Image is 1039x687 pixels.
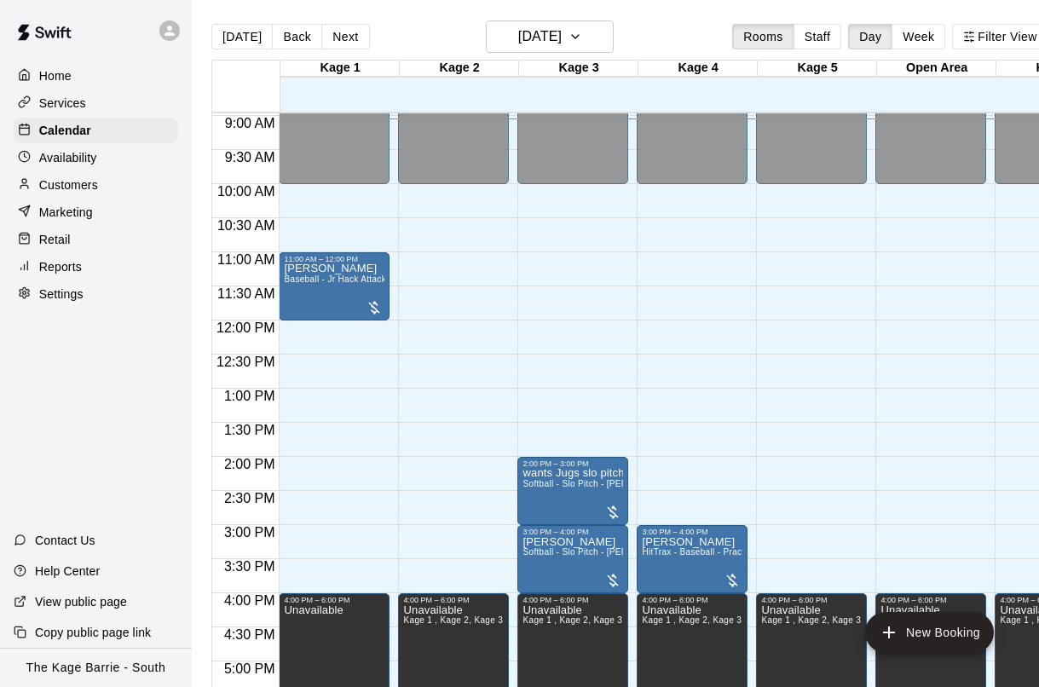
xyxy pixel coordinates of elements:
[732,24,794,49] button: Rooms
[522,615,913,625] span: Kage 1 , Kage 2, Kage 3, Kage 4, Kage 5, Open Area, STAFF SCHEDULE, Kage 6, Gym, Gym 2
[26,659,166,677] p: The Kage Barrie - South
[220,593,280,608] span: 4:00 PM
[522,479,771,488] span: Softball - Slo Pitch - [PERSON_NAME] Fed Pitching Machine
[39,176,98,193] p: Customers
[284,596,384,604] div: 4:00 PM – 6:00 PM
[35,593,127,610] p: View public page
[638,61,758,77] div: Kage 4
[519,61,638,77] div: Kage 3
[279,252,390,320] div: 11:00 AM – 12:00 PM: Kyle Thomas
[39,67,72,84] p: Home
[522,528,623,536] div: 3:00 PM – 4:00 PM
[642,528,742,536] div: 3:00 PM – 4:00 PM
[517,457,628,525] div: 2:00 PM – 3:00 PM: wants Jugs slo pitch not hopper
[637,525,748,593] div: 3:00 PM – 4:00 PM: Elliot Granados
[220,491,280,505] span: 2:30 PM
[284,274,588,284] span: Baseball - Jr Hack Attack with Feeder - DO NOT NEED SECOND PERSON
[213,252,280,267] span: 11:00 AM
[211,24,273,49] button: [DATE]
[220,627,280,642] span: 4:30 PM
[14,199,178,225] a: Marketing
[14,172,178,198] a: Customers
[213,286,280,301] span: 11:30 AM
[880,596,981,604] div: 4:00 PM – 6:00 PM
[39,231,71,248] p: Retail
[642,547,781,557] span: HitTrax - Baseball - Practice Mode
[14,227,178,252] a: Retail
[518,25,562,49] h6: [DATE]
[220,661,280,676] span: 5:00 PM
[403,615,794,625] span: Kage 1 , Kage 2, Kage 3, Kage 4, Kage 5, Open Area, STAFF SCHEDULE, Kage 6, Gym, Gym 2
[212,355,279,369] span: 12:30 PM
[213,184,280,199] span: 10:00 AM
[35,563,100,580] p: Help Center
[14,254,178,280] a: Reports
[403,596,504,604] div: 4:00 PM – 6:00 PM
[522,547,771,557] span: Softball - Slo Pitch - [PERSON_NAME] Fed Pitching Machine
[517,525,628,593] div: 3:00 PM – 4:00 PM: Alex P
[400,61,519,77] div: Kage 2
[865,612,994,653] button: add
[14,281,178,307] a: Settings
[486,20,614,53] button: [DATE]
[642,596,742,604] div: 4:00 PM – 6:00 PM
[758,61,877,77] div: Kage 5
[794,24,842,49] button: Staff
[212,320,279,335] span: 12:00 PM
[522,459,623,468] div: 2:00 PM – 3:00 PM
[14,63,178,89] a: Home
[321,24,369,49] button: Next
[14,90,178,116] a: Services
[39,122,91,139] p: Calendar
[39,204,93,221] p: Marketing
[14,118,178,143] a: Calendar
[221,150,280,165] span: 9:30 AM
[642,615,1032,625] span: Kage 1 , Kage 2, Kage 3, Kage 4, Kage 5, Open Area, STAFF SCHEDULE, Kage 6, Gym, Gym 2
[522,596,623,604] div: 4:00 PM – 6:00 PM
[39,258,82,275] p: Reports
[220,389,280,403] span: 1:00 PM
[35,624,151,641] p: Copy public page link
[39,286,84,303] p: Settings
[39,149,97,166] p: Availability
[220,457,280,471] span: 2:00 PM
[39,95,86,112] p: Services
[221,116,280,130] span: 9:00 AM
[877,61,996,77] div: Open Area
[220,559,280,574] span: 3:30 PM
[213,218,280,233] span: 10:30 AM
[848,24,892,49] button: Day
[892,24,945,49] button: Week
[280,61,400,77] div: Kage 1
[761,596,862,604] div: 4:00 PM – 6:00 PM
[220,423,280,437] span: 1:30 PM
[14,145,178,170] a: Availability
[35,532,95,549] p: Contact Us
[272,24,322,49] button: Back
[284,255,384,263] div: 11:00 AM – 12:00 PM
[220,525,280,540] span: 3:00 PM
